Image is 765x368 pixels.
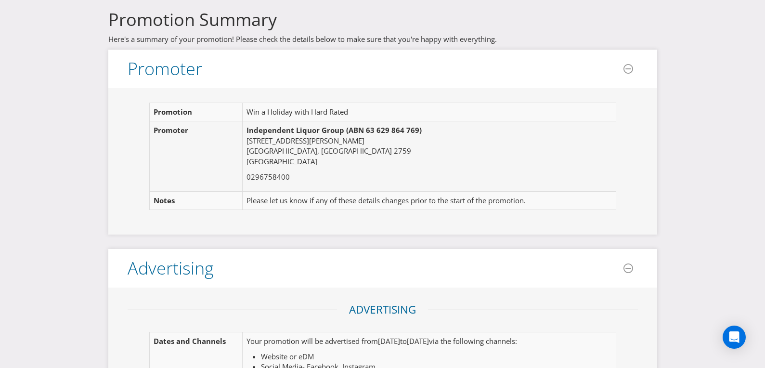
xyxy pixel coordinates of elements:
span: [DATE] [378,336,400,346]
span: Your promotion will be advertised from [246,336,378,346]
span: 2759 [394,146,411,156]
span: via the following channels: [429,336,517,346]
span: (ABN 63 629 864 769) [346,125,422,135]
span: [DATE] [407,336,429,346]
span: Website or eDM [261,352,314,361]
div: Open Intercom Messenger [723,326,746,349]
td: Win a Holiday with Hard Rated [243,103,606,121]
td: Notes [149,191,243,210]
span: to [400,336,407,346]
h3: Advertising [128,259,214,278]
td: Please let us know if any of these details changes prior to the start of the promotion. [243,191,606,210]
span: Promoter [128,57,202,80]
p: 0296758400 [246,172,602,182]
span: Independent Liquor Group [246,125,344,135]
span: Promoter [154,125,188,135]
td: Promotion [149,103,243,121]
span: [GEOGRAPHIC_DATA], [246,146,319,156]
legend: Advertising [337,302,428,317]
h3: Promotion Summary [108,10,657,29]
span: [STREET_ADDRESS][PERSON_NAME] [246,136,364,145]
span: [GEOGRAPHIC_DATA] [246,157,317,166]
p: Here's a summary of your promotion! Please check the details below to make sure that you're happy... [108,34,657,44]
span: [GEOGRAPHIC_DATA] [321,146,392,156]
